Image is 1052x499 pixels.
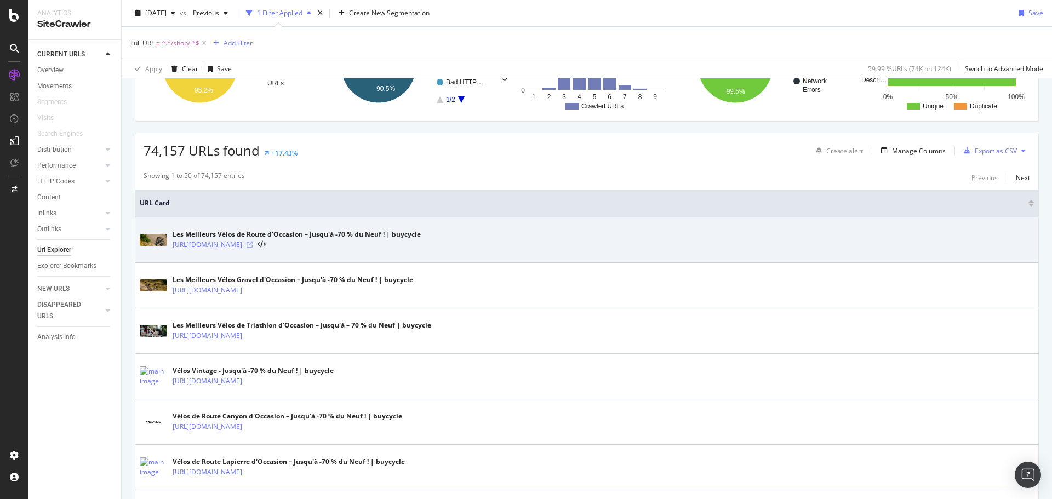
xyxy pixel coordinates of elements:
[37,244,71,256] div: Url Explorer
[349,8,430,18] span: Create New Segmentation
[37,283,70,295] div: NEW URLS
[868,64,951,73] div: 59.99 % URLs ( 74K on 124K )
[971,173,998,182] div: Previous
[37,260,113,272] a: Explorer Bookmarks
[37,160,102,171] a: Performance
[1008,93,1025,101] text: 100%
[37,299,102,322] a: DISAPPEARED URLS
[37,128,94,140] a: Search Engines
[37,176,75,187] div: HTTP Codes
[654,93,658,101] text: 9
[257,8,302,18] div: 1 Filter Applied
[173,467,242,478] a: [URL][DOMAIN_NAME]
[267,79,284,87] text: URLs
[37,208,102,219] a: Inlinks
[37,192,61,203] div: Content
[140,366,167,386] img: main image
[965,64,1043,73] div: Switch to Advanced Mode
[173,457,405,467] div: Vélos de Route Lapierre d'Occasion – Jusqu'à -70 % du Neuf ! | buycycle
[581,102,624,110] text: Crawled URLs
[726,88,745,95] text: 99.5%
[37,112,54,124] div: Visits
[271,148,298,158] div: +17.43%
[224,38,253,48] div: Add Filter
[173,366,334,376] div: Vélos Vintage - Jusqu'à -70 % du Neuf ! | buycycle
[37,208,56,219] div: Inlinks
[608,93,612,101] text: 6
[316,8,325,19] div: times
[37,96,67,108] div: Segments
[173,421,242,432] a: [URL][DOMAIN_NAME]
[37,49,85,60] div: CURRENT URLS
[247,242,253,248] a: Visit Online Page
[446,96,455,104] text: 1/2
[188,8,219,18] span: Previous
[500,18,672,113] div: A chart.
[182,64,198,73] div: Clear
[892,146,946,156] div: Manage Columns
[37,9,112,18] div: Analytics
[203,60,232,78] button: Save
[258,241,266,249] button: View HTML Source
[522,87,525,94] text: 0
[679,18,850,113] div: A chart.
[156,38,160,48] span: =
[1016,173,1030,182] div: Next
[1015,4,1043,22] button: Save
[37,65,64,76] div: Overview
[37,112,65,124] a: Visits
[1016,171,1030,184] button: Next
[140,198,1026,208] span: URL Card
[975,146,1017,156] div: Export as CSV
[217,64,232,73] div: Save
[638,93,642,101] text: 8
[173,275,413,285] div: Les Meilleurs Vélos Gravel d'Occasion – Jusqu'à -70 % du Neuf ! | buycycle
[37,81,113,92] a: Movements
[37,331,113,343] a: Analysis Info
[140,234,167,246] img: main image
[37,128,83,140] div: Search Engines
[861,76,887,84] text: Descri…
[1028,8,1043,18] div: Save
[547,93,551,101] text: 2
[37,49,102,60] a: CURRENT URLS
[145,64,162,73] div: Apply
[162,36,199,51] span: ^.*/shop/.*$
[140,279,167,291] img: main image
[37,223,61,235] div: Outlinks
[37,65,113,76] a: Overview
[37,81,72,92] div: Movements
[37,299,93,322] div: DISAPPEARED URLS
[803,77,827,85] text: Network
[140,417,167,427] img: main image
[144,171,245,184] div: Showing 1 to 50 of 74,157 entries
[37,144,102,156] a: Distribution
[532,93,536,101] text: 1
[37,160,76,171] div: Performance
[946,93,959,101] text: 50%
[826,146,863,156] div: Create alert
[623,93,627,101] text: 7
[173,330,242,341] a: [URL][DOMAIN_NAME]
[563,93,567,101] text: 3
[857,18,1028,113] div: A chart.
[877,144,946,157] button: Manage Columns
[37,244,113,256] a: Url Explorer
[37,283,102,295] a: NEW URLS
[173,376,242,387] a: [URL][DOMAIN_NAME]
[209,37,253,50] button: Add Filter
[37,18,112,31] div: SiteCrawler
[593,93,597,101] text: 5
[970,102,997,110] text: Duplicate
[37,96,78,108] a: Segments
[173,285,242,296] a: [URL][DOMAIN_NAME]
[37,260,96,272] div: Explorer Bookmarks
[322,18,494,113] div: A chart.
[130,4,180,22] button: [DATE]
[188,4,232,22] button: Previous
[37,144,72,156] div: Distribution
[803,86,821,94] text: Errors
[180,8,188,18] span: vs
[883,93,893,101] text: 0%
[971,171,998,184] button: Previous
